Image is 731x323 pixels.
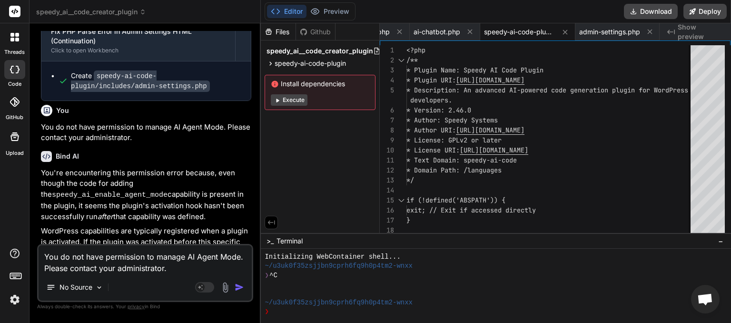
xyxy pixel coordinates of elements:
div: 12 [380,165,394,175]
div: 18 [380,225,394,235]
span: Initializing WebContainer shell... [265,252,400,262]
h6: You [56,106,69,115]
button: Deploy [683,4,727,19]
span: speedy-ai-code-plugin [275,59,346,68]
span: * Author: Speedy Systems [406,116,498,124]
div: 16 [380,205,394,215]
button: Editor [267,5,306,18]
span: ❯ [265,271,269,280]
span: speedy_ai__code_creator_plugin [267,46,373,56]
span: tion plugin for WordPress [593,86,688,94]
span: privacy [128,303,145,309]
span: speedy-ai-code-plugin.php [484,27,555,37]
span: − [718,236,723,246]
div: 4 [380,75,394,85]
button: Execute [271,94,307,106]
button: − [716,233,725,249]
div: 8 [380,125,394,135]
div: 9 [380,135,394,145]
p: No Source [59,283,92,292]
div: Create [71,71,241,91]
div: 3 [380,65,394,75]
label: Upload [6,149,24,157]
label: threads [4,48,25,56]
div: Click to collapse the range. [395,55,407,65]
p: WordPress capabilities are typically registered when a plugin is activated. If the plugin was act... [41,226,251,302]
span: [URL][DOMAIN_NAME] [460,146,528,154]
span: * Text Domain: speedy-ai-code [406,156,517,164]
textarea: You do not have permission to manage AI Agent Mode. Please contact your administrator. [39,245,252,274]
div: Click to open Workbench [51,47,226,54]
span: * Author URI: [406,126,456,134]
label: code [8,80,21,88]
span: ^C [269,271,277,280]
span: * Version: 2.46.0 [406,106,471,114]
div: 13 [380,175,394,185]
div: Click to collapse the range. [395,195,407,205]
span: * License URI: [406,146,460,154]
h6: Bind AI [56,151,79,161]
span: Terminal [277,236,303,246]
div: 10 [380,145,394,155]
span: ❯ [265,307,269,316]
div: 7 [380,115,394,125]
span: ~/u3uk0f35zsjjbn9cprh6fq9h0p4tm2-wnxx [265,298,413,307]
div: 6 [380,105,394,115]
div: 5 [380,85,394,95]
div: 17 [380,215,394,225]
span: admin-settings.php [579,27,640,37]
span: speedy_ai__code_creator_plugin [36,7,146,17]
a: Open chat [691,285,720,313]
span: * Plugin URI: [406,76,456,84]
button: Preview [306,5,353,18]
div: 2 [380,55,394,65]
span: * License: GPLv2 or later [406,136,502,144]
img: settings [7,292,23,308]
span: Show preview [678,22,723,41]
span: exit; // Exit if accessed directly [406,206,536,214]
span: [URL][DOMAIN_NAME] [456,126,524,134]
span: Install dependencies [271,79,369,89]
span: } [406,216,410,224]
p: Always double-check its answers. Your in Bind [37,302,253,311]
span: developers. [410,96,452,104]
div: Github [296,27,335,37]
span: if (!defined('ABSPATH')) { [406,196,505,204]
div: 1 [380,45,394,55]
img: icon [235,283,244,292]
div: Fix PHP Parse Error in Admin Settings HTML (Continuation) [51,27,226,46]
span: * Plugin Name: Speedy AI Code Plugin [406,66,543,74]
label: GitHub [6,113,23,121]
button: Fix PHP Parse Error in Admin Settings HTML (Continuation)Click to open Workbench [41,20,235,61]
div: Files [261,27,296,37]
img: attachment [220,282,231,293]
p: You're encountering this permission error because, even though the code for adding the capability... [41,168,251,222]
span: * Domain Path: /languages [406,166,502,174]
span: <?php [406,46,425,54]
code: speedy-ai-code-plugin/includes/admin-settings.php [71,71,210,92]
div: 14 [380,185,394,195]
code: speedy_ai_enable_agent_mode [52,191,168,199]
span: * Description: An advanced AI-powered code genera [406,86,593,94]
div: 11 [380,155,394,165]
span: ~/u3uk0f35zsjjbn9cprh6fq9h0p4tm2-wnxx [265,262,413,271]
p: You do not have permission to manage AI Agent Mode. Please contact your administrator. [41,122,251,143]
img: Pick Models [95,283,103,292]
span: [URL][DOMAIN_NAME] [456,76,524,84]
div: 15 [380,195,394,205]
span: ai-chatbot.php [414,27,460,37]
button: Download [624,4,678,19]
span: >_ [267,236,274,246]
em: after [98,212,113,221]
